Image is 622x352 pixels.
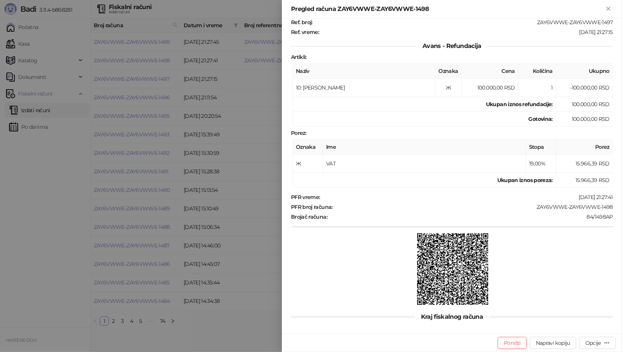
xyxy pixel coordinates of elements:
strong: Ukupan iznos poreza: [497,177,553,184]
th: Cena [462,64,518,79]
td: 19,00% [526,154,556,173]
div: 84/1498АР [328,213,614,220]
div: [DATE] 21:27:15 [320,29,614,36]
button: Zatvori [604,5,613,14]
span: Kraj fiskalnog računa [415,313,489,320]
strong: Ref. broj : [291,19,313,26]
td: Ж [293,154,323,173]
th: Ukupno [556,64,613,79]
button: Poništi [498,337,527,349]
strong: Ref. vreme : [291,29,319,36]
span: Napravi kopiju [536,340,570,346]
td: 15.966,39 RSD [556,154,613,173]
button: Opcije [579,337,616,349]
td: 1 [518,79,556,97]
span: Avans - Refundacija [416,42,487,49]
strong: Artikli : [291,54,306,60]
div: Pregled računa ZAY6VWWE-ZAY6VWWE-1498 [291,5,604,14]
th: Količina [518,64,556,79]
strong: PFR broj računa : [291,204,333,210]
td: 100.000,00 RSD [556,97,613,112]
button: Napravi kopiju [530,337,576,349]
td: -100.000,00 RSD [556,79,613,97]
div: Opcije [585,340,601,346]
td: VAT [323,154,526,173]
strong: Porez : [291,130,306,136]
th: Ime [323,140,526,154]
div: ZAY6VWWE-ZAY6VWWE-1498 [333,204,614,210]
td: 100.000,00 RSD [462,79,518,97]
div: ZAY6VWWE-ZAY6VWWE-1497 [313,19,614,26]
th: Stopa [526,140,556,154]
th: Naziv [293,64,435,79]
img: QR kod [417,233,489,305]
strong: PFR vreme : [291,194,320,201]
div: [DATE] 21:27:41 [321,194,614,201]
th: Oznaka [293,140,323,154]
strong: Ukupan iznos refundacije : [486,101,553,108]
th: Oznaka [435,64,462,79]
strong: Brojač računa : [291,213,327,220]
td: 100.000,00 RSD [556,112,613,127]
th: Porez [556,140,613,154]
td: Ж [435,79,462,97]
strong: Gotovina : [529,116,553,122]
td: 10: [PERSON_NAME] [293,79,435,97]
td: 15.966,39 RSD [556,173,613,188]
